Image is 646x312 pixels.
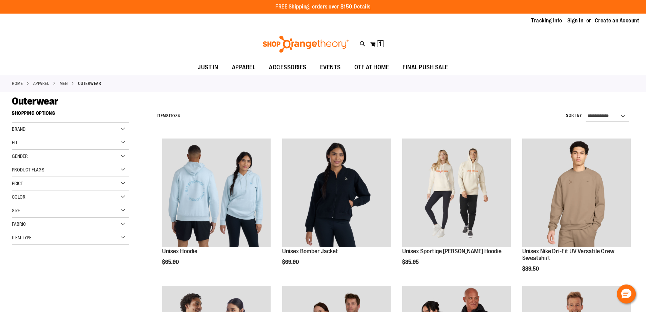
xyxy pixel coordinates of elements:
a: Unisex Nike Dri-Fit UV Versatile Crew Sweatshirt [522,139,631,248]
span: Fabric [12,221,26,227]
div: product [399,135,514,282]
span: Outerwear [12,95,58,107]
a: Unisex Hoodie [162,248,197,255]
span: OTF AT HOME [354,60,389,75]
span: $89.50 [522,266,540,272]
span: ACCESSORIES [269,60,307,75]
button: Hello, have a question? Let’s chat. [617,285,636,304]
a: APPAREL [33,80,50,87]
a: OTF AT HOME [348,60,396,75]
span: $65.90 [162,259,180,265]
a: EVENTS [313,60,348,75]
span: Brand [12,126,25,132]
span: 1 [379,40,381,47]
a: Details [354,4,371,10]
span: Gender [12,153,28,159]
span: Item Type [12,235,32,240]
a: Home [12,80,23,87]
img: Unisex Sportiqe Olsen Hoodie [402,139,511,247]
h2: Items to [157,111,180,121]
span: JUST IN [198,60,218,75]
span: $69.90 [282,259,300,265]
img: Unisex Nike Dri-Fit UV Versatile Crew Sweatshirt [522,139,631,247]
p: FREE Shipping, orders over $150. [275,3,371,11]
img: Image of Unisex Hoodie [162,139,271,247]
span: Fit [12,140,18,145]
span: Size [12,208,20,213]
span: APPAREL [232,60,256,75]
a: Sign In [567,17,584,24]
div: product [279,135,394,282]
span: Color [12,194,25,200]
strong: Shopping Options [12,107,129,123]
span: Product Flags [12,167,44,172]
a: Unisex Sportiqe Olsen Hoodie [402,139,511,248]
span: Price [12,181,23,186]
a: FINAL PUSH SALE [396,60,455,75]
label: Sort By [566,113,582,118]
span: 34 [175,113,180,118]
a: Image of Unisex Hoodie [162,139,271,248]
a: MEN [60,80,68,87]
span: FINAL PUSH SALE [403,60,448,75]
span: $85.95 [402,259,420,265]
a: Unisex Bomber Jacket [282,248,338,255]
a: APPAREL [225,60,262,75]
a: Create an Account [595,17,640,24]
strong: Outerwear [78,80,101,87]
a: Image of Unisex Bomber Jacket [282,139,391,248]
img: Shop Orangetheory [262,36,350,53]
a: ACCESSORIES [262,60,313,75]
div: product [159,135,274,282]
div: product [519,135,634,289]
a: Unisex Nike Dri-Fit UV Versatile Crew Sweatshirt [522,248,614,261]
a: Tracking Info [531,17,562,24]
a: Unisex Sportiqe [PERSON_NAME] Hoodie [402,248,502,255]
img: Image of Unisex Bomber Jacket [282,139,391,247]
span: EVENTS [320,60,341,75]
a: JUST IN [191,60,225,75]
span: 1 [169,113,170,118]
